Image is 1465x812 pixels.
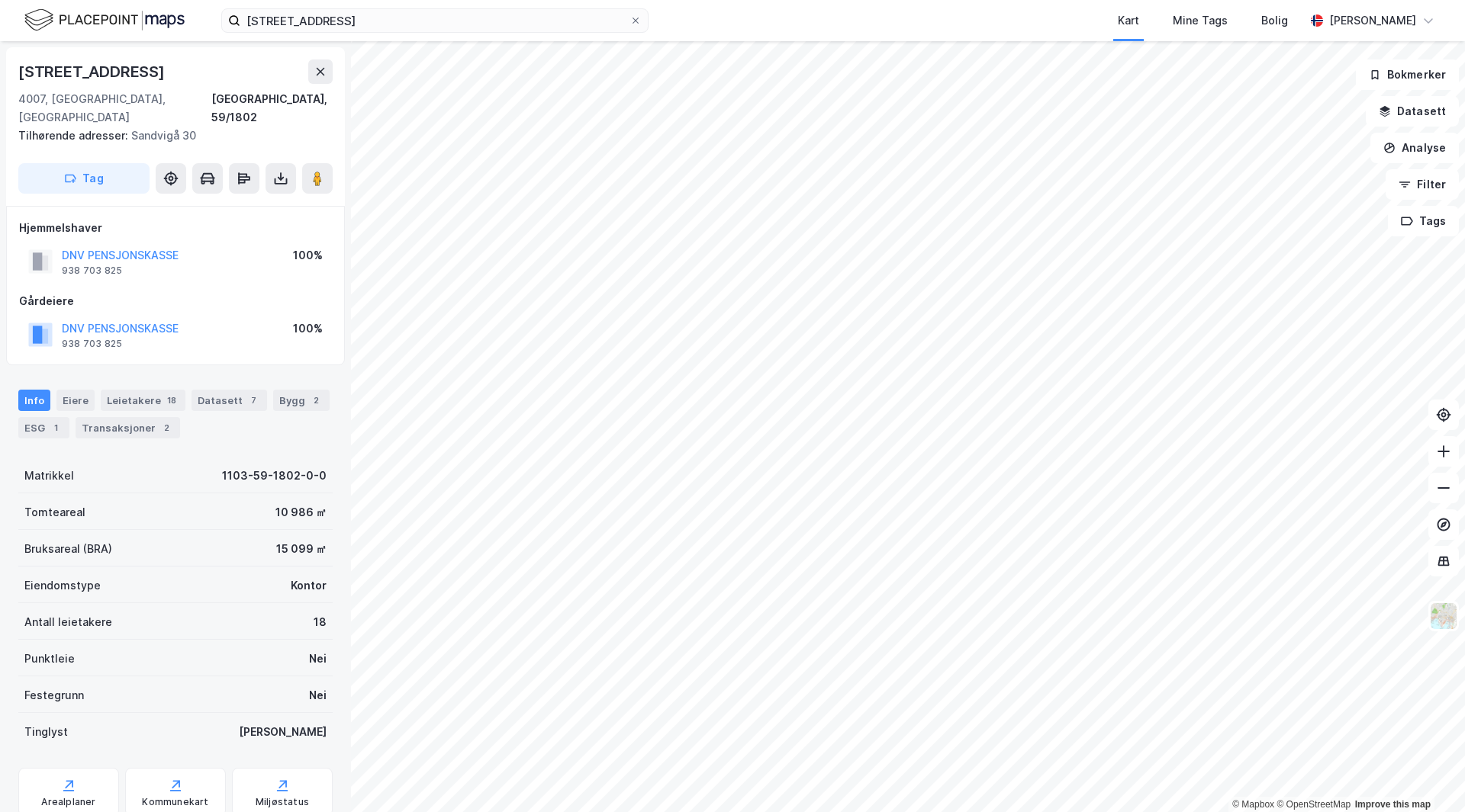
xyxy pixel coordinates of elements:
[19,292,332,310] div: Gårdeiere
[1370,133,1459,163] button: Analyse
[1389,739,1465,812] iframe: Chat Widget
[1386,169,1459,200] button: Filter
[18,163,150,194] button: Tag
[24,7,185,34] img: logo.f888ab2527a4732fd821a326f86c7f29.svg
[276,540,327,558] div: 15 099 ㎡
[142,796,208,808] div: Kommunekart
[1356,59,1459,90] button: Bokmerker
[18,90,211,127] div: 4007, [GEOGRAPHIC_DATA], [GEOGRAPHIC_DATA]
[41,796,95,808] div: Arealplaner
[314,613,327,631] div: 18
[18,59,168,84] div: [STREET_ADDRESS]
[1173,11,1228,30] div: Mine Tags
[24,723,68,741] div: Tinglyst
[24,576,101,595] div: Eiendomstype
[1366,96,1459,127] button: Datasett
[192,390,267,411] div: Datasett
[164,393,179,408] div: 18
[275,503,327,522] div: 10 986 ㎡
[273,390,330,411] div: Bygg
[24,467,74,485] div: Matrikkel
[1388,206,1459,236] button: Tags
[18,127,320,145] div: Sandvigå 30
[1329,11,1416,30] div: [PERSON_NAME]
[309,686,327,704] div: Nei
[62,265,122,277] div: 938 703 825
[1232,799,1274,810] a: Mapbox
[291,576,327,595] div: Kontor
[24,540,112,558] div: Bruksareal (BRA)
[309,650,327,668] div: Nei
[308,393,324,408] div: 2
[48,420,63,435] div: 1
[24,686,84,704] div: Festegrunn
[24,613,112,631] div: Antall leietakere
[1355,799,1431,810] a: Improve this map
[159,420,174,435] div: 2
[18,390,50,411] div: Info
[18,417,69,438] div: ESG
[222,467,327,485] div: 1103-59-1802-0-0
[1429,602,1458,631] img: Z
[24,650,75,668] div: Punktleie
[101,390,185,411] div: Leietakere
[293,319,323,338] div: 100%
[239,723,327,741] div: [PERSON_NAME]
[19,219,332,237] div: Hjemmelshaver
[1277,799,1351,810] a: OpenStreetMap
[18,129,131,142] span: Tilhørende adresser:
[56,390,95,411] div: Eiere
[1118,11,1139,30] div: Kart
[293,246,323,265] div: 100%
[240,9,629,32] input: Søk på adresse, matrikkel, gårdeiere, leietakere eller personer
[256,796,309,808] div: Miljøstatus
[211,90,333,127] div: [GEOGRAPHIC_DATA], 59/1802
[246,393,261,408] div: 7
[24,503,85,522] div: Tomteareal
[76,417,180,438] div: Transaksjoner
[62,338,122,350] div: 938 703 825
[1261,11,1288,30] div: Bolig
